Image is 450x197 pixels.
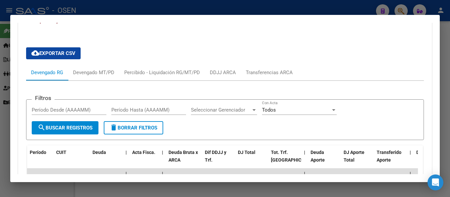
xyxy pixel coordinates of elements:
button: Borrar Filtros [104,121,163,134]
datatable-header-cell: Deuda Contr. [414,145,447,174]
h3: Filtros [32,94,55,102]
datatable-header-cell: Transferido Aporte [374,145,407,174]
div: Percibido - Liquidación RG/MT/PD [124,69,200,76]
span: | [126,150,127,155]
mat-icon: delete [110,123,118,131]
span: CUIT [56,150,66,155]
datatable-header-cell: | [407,145,414,174]
datatable-header-cell: DJ Total [235,145,268,174]
span: | [304,150,305,155]
button: Buscar Registros [32,121,98,134]
datatable-header-cell: Deuda Aporte [308,145,341,174]
span: Deuda Contr. [416,150,443,155]
div: DDJJ ARCA [210,69,236,76]
button: Exportar CSV [26,47,81,59]
datatable-header-cell: Acta Fisca. [130,145,159,174]
span: | [162,150,163,155]
datatable-header-cell: | [301,145,308,174]
datatable-header-cell: Período [27,145,54,174]
span: Transferido Aporte [377,150,401,163]
span: Acta Fisca. [132,150,155,155]
datatable-header-cell: Tot. Trf. Bruto [268,145,301,174]
datatable-header-cell: | [123,145,130,174]
datatable-header-cell: DJ Aporte Total [341,145,374,174]
div: Devengado RG [31,69,63,76]
datatable-header-cell: CUIT [54,145,90,174]
span: Deuda Bruta x ARCA [169,150,198,163]
datatable-header-cell: Deuda [90,145,123,174]
span: | [126,171,127,176]
div: Transferencias ARCA [246,69,293,76]
datatable-header-cell: Dif DDJJ y Trf. [202,145,235,174]
span: Deuda [93,150,106,155]
span: Período [30,150,46,155]
span: | [410,171,411,176]
span: Exportar CSV [31,50,75,56]
datatable-header-cell: Deuda Bruta x ARCA [166,145,202,174]
span: Todos [262,107,276,113]
mat-icon: search [38,123,46,131]
span: | [304,171,305,176]
span: Tot. Trf. [GEOGRAPHIC_DATA] [271,150,316,163]
span: DJ Aporte Total [344,150,364,163]
span: DJ Total [238,150,255,155]
mat-icon: cloud_download [31,49,39,57]
div: Devengado MT/PD [73,69,114,76]
span: Seleccionar Gerenciador [191,107,251,113]
datatable-header-cell: | [159,145,166,174]
span: Deuda Aporte [311,150,325,163]
div: Open Intercom Messenger [428,174,443,190]
span: Borrar Filtros [110,125,157,131]
span: Buscar Registros [38,125,93,131]
span: | [410,150,411,155]
span: | [162,171,163,176]
span: Dif DDJJ y Trf. [205,150,226,163]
